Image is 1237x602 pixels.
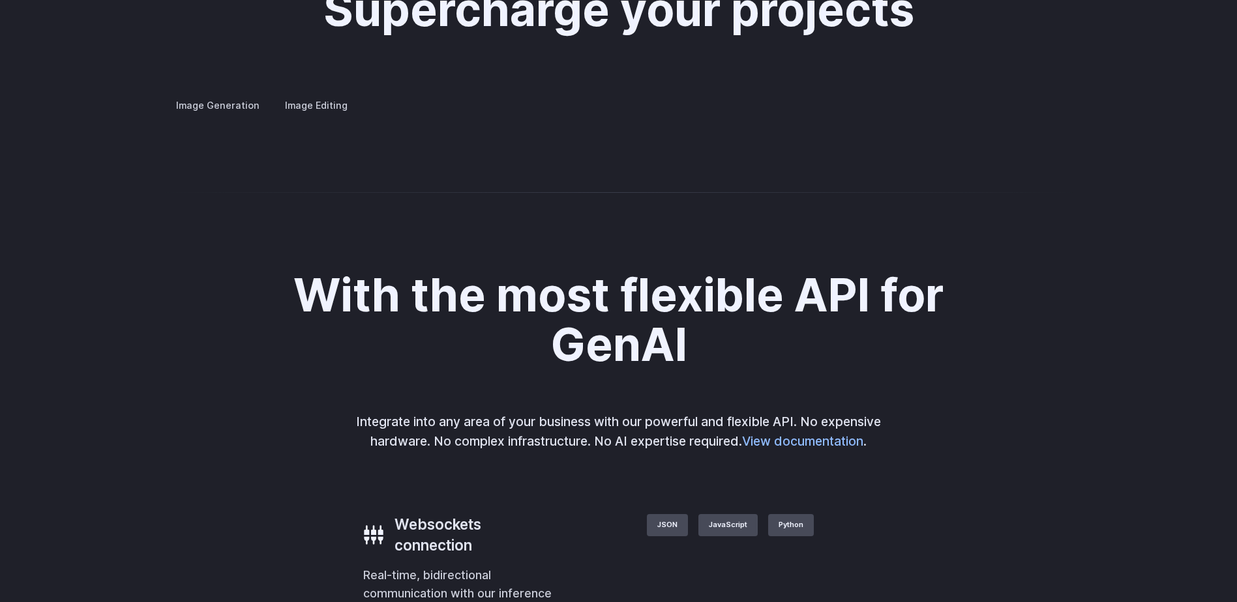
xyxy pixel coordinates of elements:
a: View documentation [742,433,863,449]
p: Integrate into any area of your business with our powerful and flexible API. No expensive hardwar... [348,412,890,451]
h3: Websockets connection [395,514,555,556]
label: JSON [647,514,688,536]
h2: With the most flexible API for GenAI [256,270,982,370]
label: JavaScript [698,514,758,536]
label: Image Editing [274,94,359,117]
label: Python [768,514,814,536]
label: Image Generation [165,94,271,117]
